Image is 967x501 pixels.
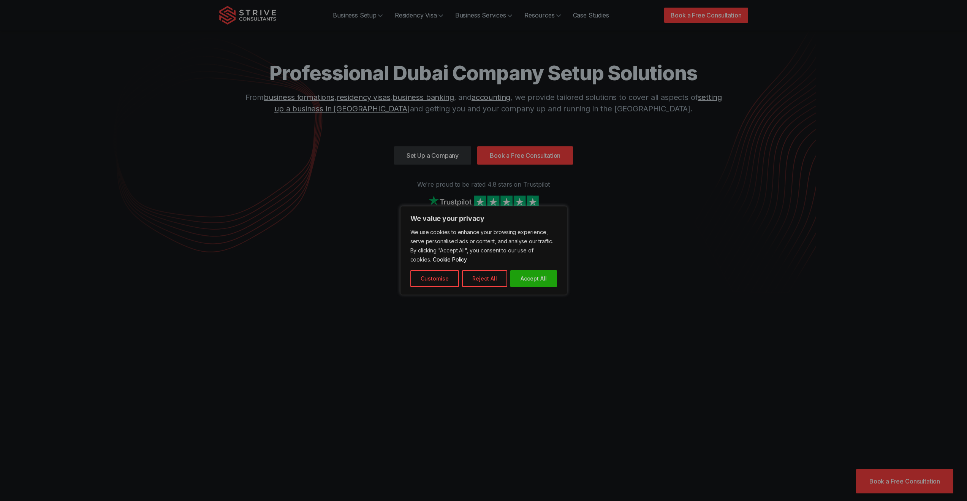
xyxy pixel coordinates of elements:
button: Reject All [462,270,507,287]
p: We use cookies to enhance your browsing experience, serve personalised ads or content, and analys... [410,228,557,264]
div: We value your privacy [400,206,567,295]
button: Customise [410,270,459,287]
button: Accept All [510,270,557,287]
p: We value your privacy [410,214,557,223]
a: Cookie Policy [432,256,467,263]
